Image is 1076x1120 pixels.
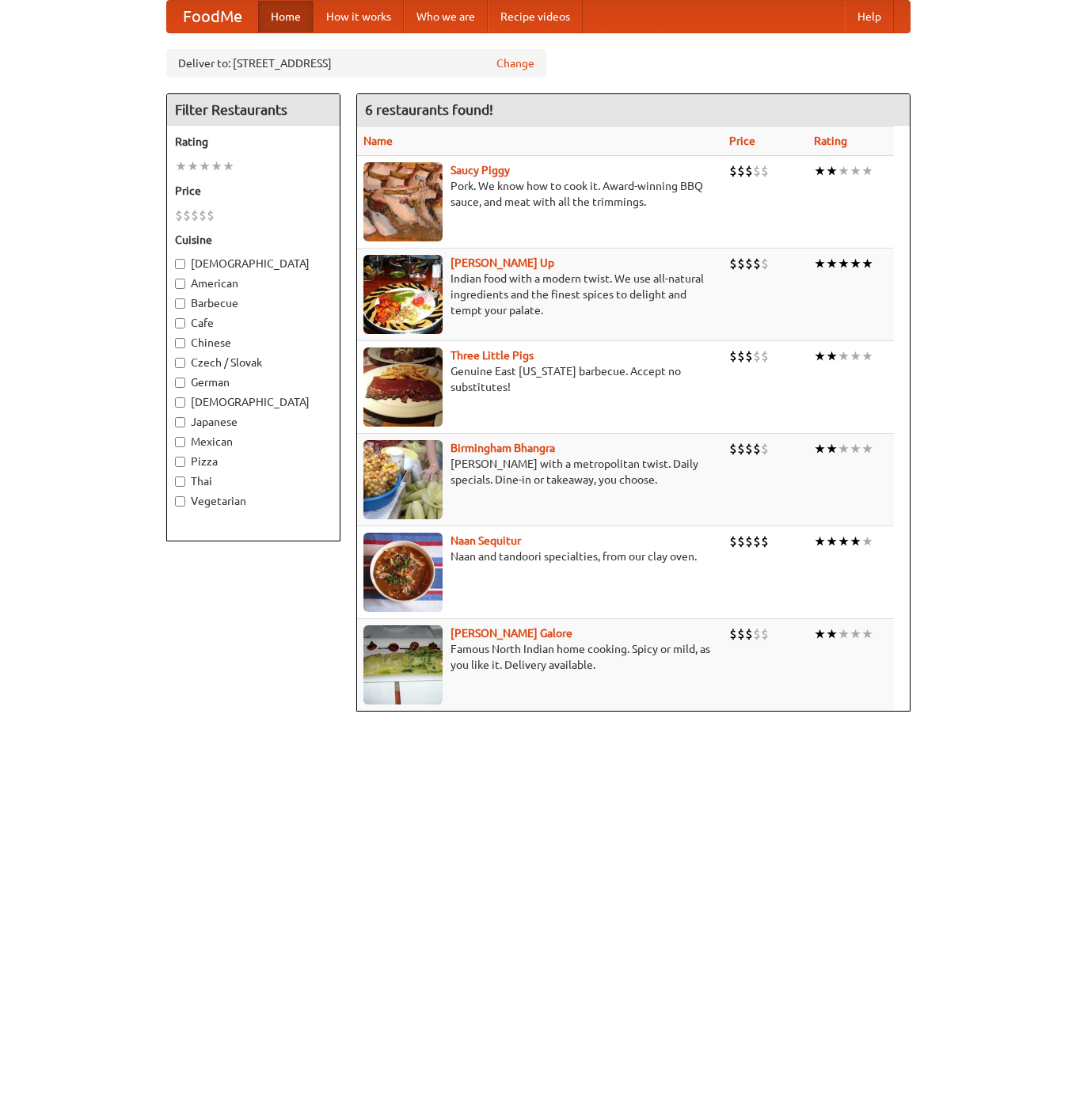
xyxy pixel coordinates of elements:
li: ★ [838,255,850,272]
li: $ [745,625,753,643]
li: $ [729,255,737,272]
li: $ [753,255,761,272]
label: Chinese [175,335,332,351]
li: ★ [861,440,873,457]
li: ★ [826,440,838,457]
li: ★ [199,158,211,175]
p: Pork. We know how to cook it. Award-winning BBQ sauce, and meat with all the trimmings. [363,178,717,210]
img: saucy.jpg [363,162,443,241]
label: Thai [175,473,332,489]
h5: Rating [175,134,332,150]
label: [DEMOGRAPHIC_DATA] [175,256,332,271]
li: ★ [826,162,838,180]
li: $ [207,207,215,224]
li: $ [745,533,753,550]
li: ★ [814,162,826,180]
li: $ [761,162,769,180]
li: $ [745,255,753,272]
h5: Cuisine [175,232,332,248]
div: Deliver to: [STREET_ADDRESS] [166,49,546,78]
input: American [175,279,185,289]
li: $ [753,347,761,365]
input: Czech / Slovak [175,358,185,368]
a: How it works [314,1,404,32]
li: $ [729,347,737,365]
li: ★ [814,255,826,272]
li: $ [737,162,745,180]
a: Change [496,55,534,71]
li: ★ [850,162,861,180]
a: Saucy Piggy [451,164,510,177]
li: $ [761,440,769,457]
li: $ [761,347,769,365]
li: ★ [850,347,861,365]
li: $ [753,162,761,180]
li: $ [729,533,737,550]
li: ★ [814,347,826,365]
a: Home [258,1,314,32]
a: FoodMe [167,1,258,32]
label: [DEMOGRAPHIC_DATA] [175,394,332,410]
input: Cafe [175,318,185,328]
li: ★ [814,533,826,550]
li: ★ [838,440,850,457]
label: Barbecue [175,295,332,311]
a: Help [845,1,894,32]
input: Pizza [175,457,185,467]
li: ★ [850,440,861,457]
p: Naan and tandoori specialties, from our clay oven. [363,549,717,564]
li: $ [191,207,199,224]
li: ★ [826,533,838,550]
b: Birmingham Bhangra [451,442,555,454]
li: $ [175,207,183,224]
li: $ [761,533,769,550]
input: [DEMOGRAPHIC_DATA] [175,397,185,408]
li: $ [753,533,761,550]
li: $ [183,207,191,224]
li: $ [737,533,745,550]
img: currygalore.jpg [363,625,443,704]
li: ★ [861,162,873,180]
img: bhangra.jpg [363,440,443,519]
li: ★ [826,347,838,365]
h5: Price [175,183,332,199]
li: ★ [175,158,187,175]
li: ★ [861,625,873,643]
label: Cafe [175,315,332,331]
label: German [175,374,332,390]
input: Thai [175,476,185,487]
li: ★ [861,255,873,272]
a: Recipe videos [488,1,583,32]
li: ★ [211,158,222,175]
a: Naan Sequitur [451,534,521,547]
input: [DEMOGRAPHIC_DATA] [175,259,185,269]
li: ★ [814,440,826,457]
li: $ [737,625,745,643]
b: Three Little Pigs [451,349,534,362]
label: Japanese [175,414,332,430]
li: ★ [861,533,873,550]
label: Vegetarian [175,493,332,509]
li: $ [761,255,769,272]
li: ★ [838,162,850,180]
a: [PERSON_NAME] Up [451,256,554,269]
li: $ [753,625,761,643]
li: ★ [861,347,873,365]
label: American [175,275,332,291]
input: Vegetarian [175,496,185,507]
li: ★ [850,533,861,550]
a: Rating [814,135,847,147]
li: ★ [826,625,838,643]
li: ★ [222,158,234,175]
a: Who we are [404,1,488,32]
li: $ [753,440,761,457]
img: curryup.jpg [363,255,443,334]
li: $ [745,347,753,365]
label: Mexican [175,434,332,450]
li: ★ [814,625,826,643]
a: [PERSON_NAME] Galore [451,627,572,640]
li: $ [729,440,737,457]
